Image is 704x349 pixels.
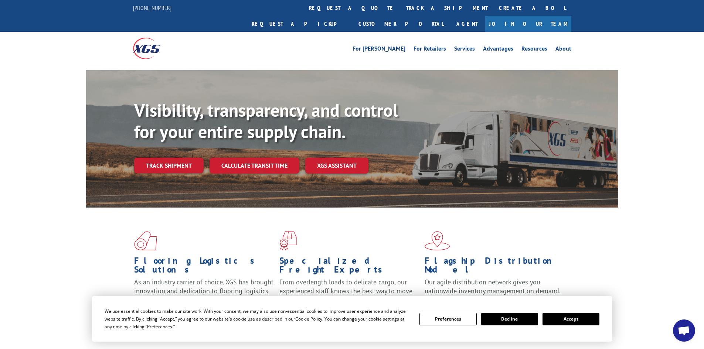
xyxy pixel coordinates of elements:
[543,313,599,325] button: Accept
[133,4,171,11] a: [PHONE_NUMBER]
[425,231,450,250] img: xgs-icon-flagship-distribution-model-red
[673,319,695,342] div: Open chat
[295,316,322,322] span: Cookie Policy
[105,307,411,331] div: We use essential cookies to make our site work. With your consent, we may also use non-essential ...
[521,46,547,54] a: Resources
[134,231,157,250] img: xgs-icon-total-supply-chain-intelligence-red
[449,16,485,32] a: Agent
[246,16,353,32] a: Request a pickup
[483,46,513,54] a: Advantages
[454,46,475,54] a: Services
[279,231,297,250] img: xgs-icon-focused-on-flooring-red
[485,16,571,32] a: Join Our Team
[134,278,273,304] span: As an industry carrier of choice, XGS has brought innovation and dedication to flooring logistics...
[353,16,449,32] a: Customer Portal
[210,158,299,174] a: Calculate transit time
[92,296,612,342] div: Cookie Consent Prompt
[134,256,274,278] h1: Flooring Logistics Solutions
[305,158,368,174] a: XGS ASSISTANT
[279,256,419,278] h1: Specialized Freight Experts
[279,278,419,311] p: From overlength loads to delicate cargo, our experienced staff knows the best way to move your fr...
[147,324,172,330] span: Preferences
[419,313,476,325] button: Preferences
[481,313,538,325] button: Decline
[555,46,571,54] a: About
[425,278,561,295] span: Our agile distribution network gives you nationwide inventory management on demand.
[425,256,564,278] h1: Flagship Distribution Model
[414,46,446,54] a: For Retailers
[353,46,405,54] a: For [PERSON_NAME]
[134,99,398,143] b: Visibility, transparency, and control for your entire supply chain.
[134,158,204,173] a: Track shipment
